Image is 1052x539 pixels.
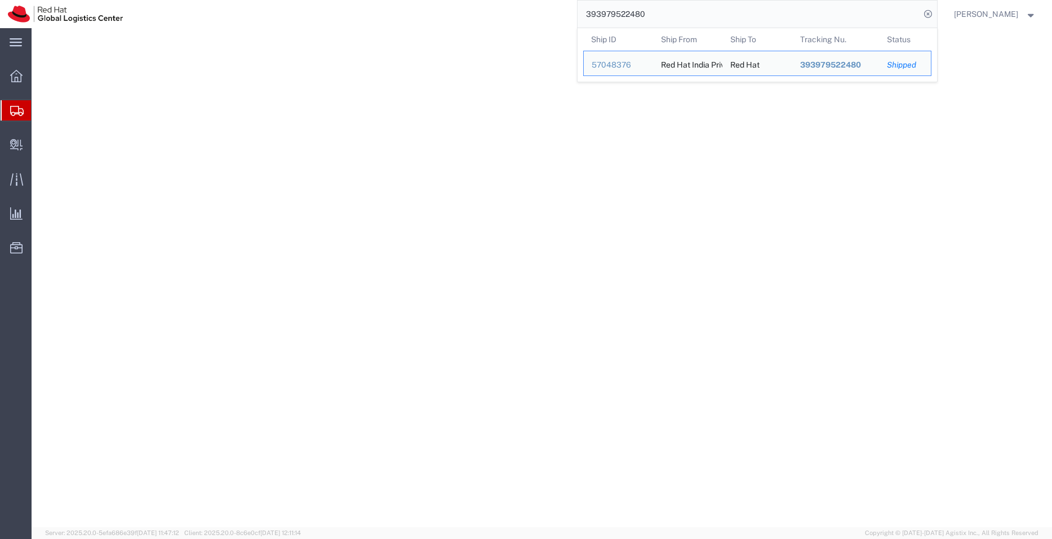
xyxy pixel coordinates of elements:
[45,529,179,536] span: Server: 2025.20.0-5efa686e39f
[32,28,1052,527] iframe: FS Legacy Container
[887,59,923,71] div: Shipped
[953,7,1037,21] button: [PERSON_NAME]
[137,529,179,536] span: [DATE] 11:47:12
[260,529,301,536] span: [DATE] 12:11:14
[583,28,937,82] table: Search Results
[592,59,645,71] div: 57048376
[8,6,123,23] img: logo
[879,28,931,51] th: Status
[660,51,714,75] div: Red Hat India Private Limited
[730,51,760,75] div: Red Hat
[652,28,722,51] th: Ship From
[184,529,301,536] span: Client: 2025.20.0-8c6e0cf
[865,528,1038,538] span: Copyright © [DATE]-[DATE] Agistix Inc., All Rights Reserved
[800,60,860,69] span: 393979522480
[583,28,653,51] th: Ship ID
[792,28,879,51] th: Tracking Nu.
[954,8,1018,20] span: Pallav Sen Gupta
[578,1,920,28] input: Search for shipment number, reference number
[800,59,871,71] div: 393979522480
[722,28,792,51] th: Ship To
